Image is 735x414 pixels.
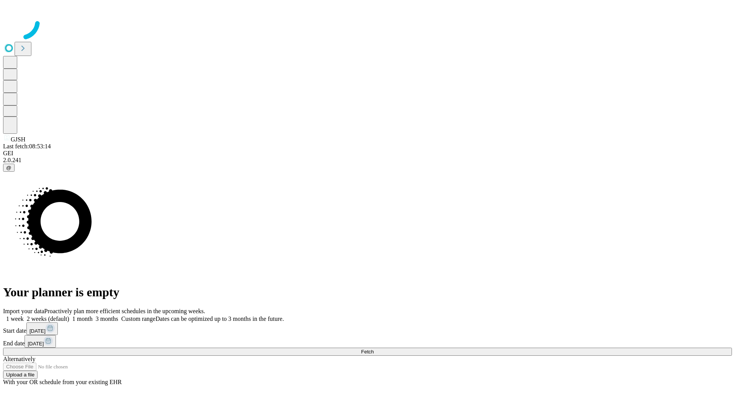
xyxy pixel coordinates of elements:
[3,356,35,362] span: Alternatively
[44,308,205,314] span: Proactively plan more efficient schedules in the upcoming weeks.
[3,335,732,348] div: End date
[361,349,374,355] span: Fetch
[24,335,56,348] button: [DATE]
[28,341,44,347] span: [DATE]
[96,315,118,322] span: 3 months
[72,315,93,322] span: 1 month
[3,143,51,149] span: Last fetch: 08:53:14
[27,315,69,322] span: 2 weeks (default)
[3,379,122,385] span: With your OR schedule from your existing EHR
[3,150,732,157] div: GEI
[3,285,732,299] h1: Your planner is empty
[29,328,46,334] span: [DATE]
[3,157,732,164] div: 2.0.241
[155,315,284,322] span: Dates can be optimized up to 3 months in the future.
[3,308,44,314] span: Import your data
[3,322,732,335] div: Start date
[6,315,24,322] span: 1 week
[6,165,11,171] span: @
[11,136,25,143] span: GJSH
[121,315,155,322] span: Custom range
[3,164,15,172] button: @
[3,348,732,356] button: Fetch
[26,322,58,335] button: [DATE]
[3,371,38,379] button: Upload a file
